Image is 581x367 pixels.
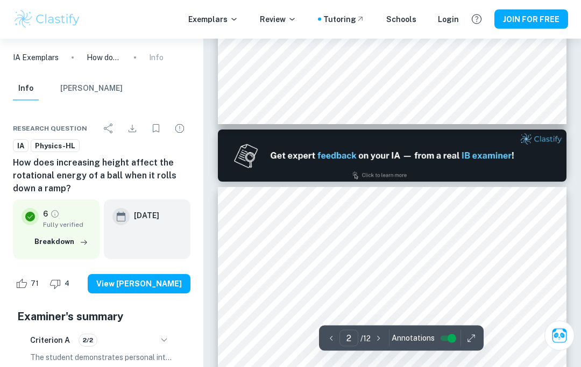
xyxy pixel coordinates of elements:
[30,351,173,363] p: The student demonstrates personal interest in the topic of how energy is conserved in nature, jus...
[122,118,143,139] div: Download
[438,13,459,25] a: Login
[88,274,190,293] button: View [PERSON_NAME]
[13,124,87,133] span: Research question
[59,278,75,289] span: 4
[30,334,70,346] h6: Criterion A
[98,118,119,139] div: Share
[25,278,45,289] span: 71
[467,10,486,28] button: Help and Feedback
[13,141,28,152] span: IA
[17,308,186,325] h5: Examiner's summary
[13,9,81,30] img: Clastify logo
[323,13,365,25] a: Tutoring
[87,52,121,63] p: How does increasing height affect the rotational energy of a ball when it rolls down a ramp?
[260,13,296,25] p: Review
[43,220,91,229] span: Fully verified
[31,141,79,152] span: Physics-HL
[544,321,575,351] button: Ask Clai
[145,118,167,139] div: Bookmark
[494,10,568,29] button: JOIN FOR FREE
[50,209,60,219] a: Grade fully verified
[32,234,91,250] button: Breakdown
[13,156,190,195] h6: How does increasing height affect the rotational energy of a ball when it rolls down a ramp?
[31,139,80,153] a: Physics-HL
[79,335,97,345] span: 2/2
[218,130,566,182] img: Ad
[13,139,29,153] a: IA
[386,13,416,25] a: Schools
[13,77,39,100] button: Info
[360,333,371,344] p: / 12
[188,13,238,25] p: Exemplars
[47,275,75,292] div: Dislike
[13,275,45,292] div: Like
[13,52,59,63] a: IA Exemplars
[60,77,123,100] button: [PERSON_NAME]
[43,208,48,220] p: 6
[149,52,164,63] p: Info
[392,333,435,344] span: Annotations
[134,210,159,221] h6: [DATE]
[169,118,190,139] div: Report issue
